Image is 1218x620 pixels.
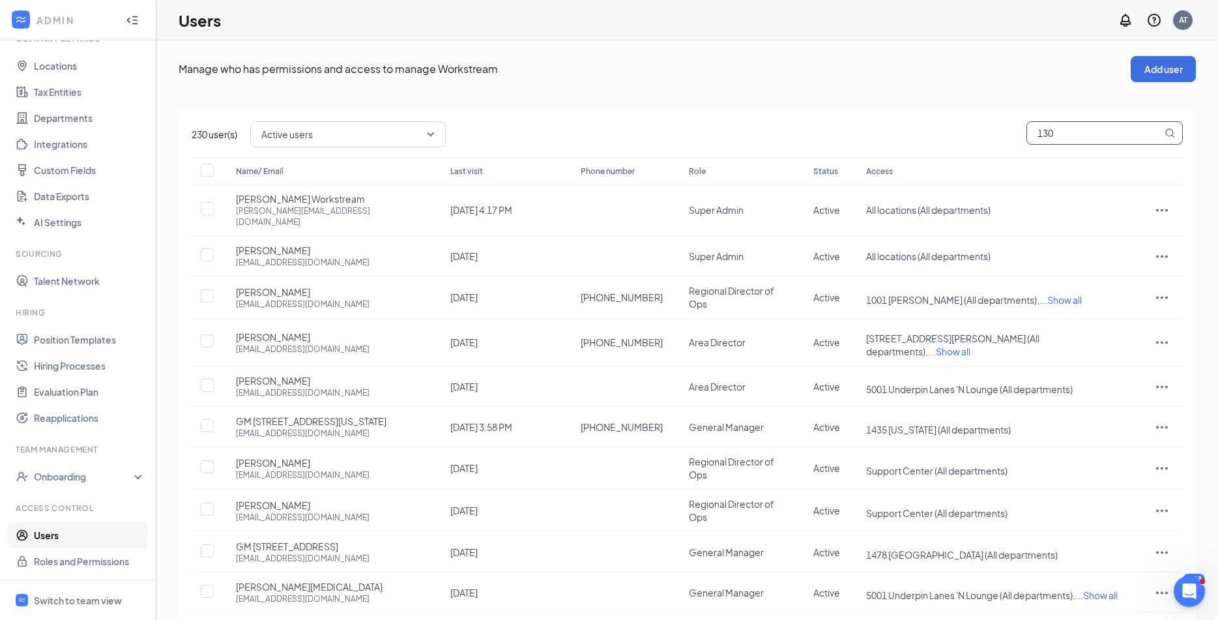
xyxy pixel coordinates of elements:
span: Active [813,250,840,262]
span: [PERSON_NAME] [236,499,310,512]
span: ... [1075,589,1118,601]
svg: ActionsIcon [1154,544,1170,560]
span: 1478 [GEOGRAPHIC_DATA] (All departments) [866,549,1058,561]
div: [EMAIL_ADDRESS][DOMAIN_NAME] [236,469,370,480]
span: All locations (All departments) [866,204,991,216]
span: Regional Director of Ops [689,498,774,523]
div: [EMAIL_ADDRESS][DOMAIN_NAME] [236,344,370,355]
span: General Manager [689,546,764,558]
span: [STREET_ADDRESS][PERSON_NAME] (All departments), [866,332,1039,357]
button: Add user [1131,56,1196,82]
a: Tax Entities [34,79,145,105]
div: Role [689,164,787,179]
div: 4918 [1183,574,1205,585]
div: [PERSON_NAME][EMAIL_ADDRESS][DOMAIN_NAME] [236,205,424,228]
th: Access [853,158,1141,185]
svg: ActionsIcon [1154,419,1170,435]
a: Reapplications [34,405,145,431]
span: 1001 [PERSON_NAME] (All departments), [866,294,1039,306]
span: [PERSON_NAME] [236,456,310,469]
div: Switch to team view [34,594,122,607]
span: Active [813,587,840,598]
div: Name/ Email [236,164,424,179]
a: Talent Network [34,268,145,294]
span: Regional Director of Ops [689,285,774,310]
svg: ActionsIcon [1154,503,1170,518]
svg: WorkstreamLogo [14,13,27,26]
div: Last visit [450,164,555,179]
th: Status [800,158,853,185]
div: [EMAIL_ADDRESS][DOMAIN_NAME] [236,299,370,310]
svg: ActionsIcon [1154,248,1170,264]
div: [EMAIL_ADDRESS][DOMAIN_NAME] [236,387,370,398]
span: [PERSON_NAME] Workstream [236,192,365,205]
div: [EMAIL_ADDRESS][DOMAIN_NAME] [236,257,370,268]
a: Custom Fields [34,157,145,183]
span: [DATE] [450,381,478,392]
svg: WorkstreamLogo [18,596,26,604]
span: Regional Director of Ops [689,456,774,480]
svg: ActionsIcon [1154,202,1170,218]
div: [EMAIL_ADDRESS][DOMAIN_NAME] [236,512,370,523]
span: Active [813,462,840,474]
span: 1435 [US_STATE] (All departments) [866,424,1011,435]
span: Active [813,336,840,348]
a: Data Exports [34,183,145,209]
span: Show all [1047,294,1082,306]
svg: ActionsIcon [1154,585,1170,600]
div: AT [1179,14,1187,25]
div: ADMIN [36,14,114,27]
span: ... [928,346,970,357]
span: General Manager [689,421,764,433]
span: [DATE] 3:58 PM [450,421,512,433]
div: Onboarding [34,470,134,483]
span: Support Center (All departments) [866,507,1008,519]
div: Access control [16,503,143,514]
span: [PHONE_NUMBER] [581,421,663,434]
span: Super Admin [689,250,744,262]
span: [DATE] [450,546,478,558]
span: Active [813,421,840,433]
span: Active [813,204,840,216]
span: 230 user(s) [192,127,237,141]
span: 5001 Underpin Lanes 'N Lounge (All departments), [866,589,1075,601]
a: Departments [34,105,145,131]
span: General Manager [689,587,764,598]
span: [DATE] [450,291,478,303]
svg: Notifications [1118,12,1133,28]
span: [PERSON_NAME] [236,286,310,299]
a: AI Settings [34,209,145,235]
span: Active [813,505,840,516]
svg: ActionsIcon [1154,460,1170,476]
a: Users [34,522,145,548]
span: All locations (All departments) [866,250,991,262]
svg: ActionsIcon [1154,379,1170,394]
span: [DATE] [450,250,478,262]
span: [DATE] [450,505,478,516]
a: Integrations [34,131,145,157]
a: Hiring Processes [34,353,145,379]
span: [DATE] [450,336,478,348]
span: Active users [261,125,313,144]
svg: MagnifyingGlass [1165,128,1175,138]
span: [PHONE_NUMBER] [581,336,663,349]
span: Show all [1083,589,1118,601]
div: Hiring [16,307,143,318]
a: Position Templates [34,327,145,353]
span: [PHONE_NUMBER] [581,291,663,304]
span: Active [813,546,840,558]
div: [EMAIL_ADDRESS][DOMAIN_NAME] [236,593,370,604]
svg: ActionsIcon [1154,289,1170,305]
p: Manage who has permissions and access to manage Workstream [179,62,1131,76]
h1: Users [179,9,221,31]
input: Search users [1027,122,1162,144]
span: Super Admin [689,204,744,216]
svg: Collapse [126,14,139,27]
span: [PERSON_NAME] [236,244,310,257]
span: Area Director [689,381,746,392]
span: Active [813,291,840,303]
span: ... [1039,294,1082,306]
a: Locations [34,53,145,79]
span: Area Director [689,336,746,348]
span: Active [813,381,840,392]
